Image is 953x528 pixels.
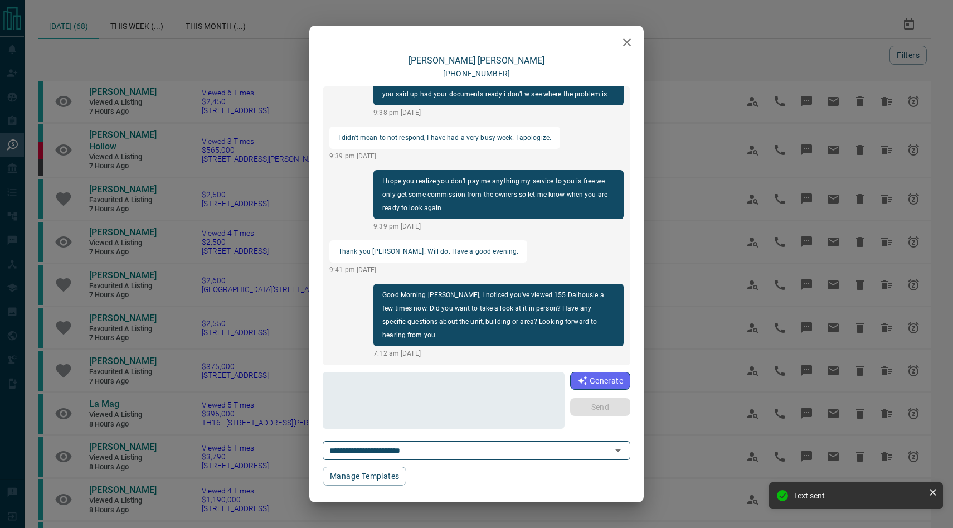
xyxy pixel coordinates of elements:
p: Okay that’s fine at least you responded. It seemed like you are serious and you said up had your ... [382,74,615,101]
p: 9:39 pm [DATE] [329,151,560,161]
p: 9:38 pm [DATE] [373,108,624,118]
p: 9:39 pm [DATE] [373,221,624,231]
button: Open [610,443,626,458]
button: Generate [570,372,630,390]
p: 9:41 pm [DATE] [329,265,527,275]
p: Thank you [PERSON_NAME]. Will do. Have a good evening. [338,245,518,258]
p: I hope you realize you don’t pay me anything my service to you is free we only get some commissio... [382,175,615,215]
p: Good Morning [PERSON_NAME], I noticed you've viewed 155 Dalhousie a few times now. Did you want t... [382,288,615,342]
p: I didn't mean to not respond, I have had a very busy week. I apologize. [338,131,551,144]
button: Manage Templates [323,467,406,486]
p: 7:12 am [DATE] [373,348,624,359]
div: Text sent [794,491,924,500]
a: [PERSON_NAME] [PERSON_NAME] [409,55,544,66]
p: [PHONE_NUMBER] [443,68,510,80]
